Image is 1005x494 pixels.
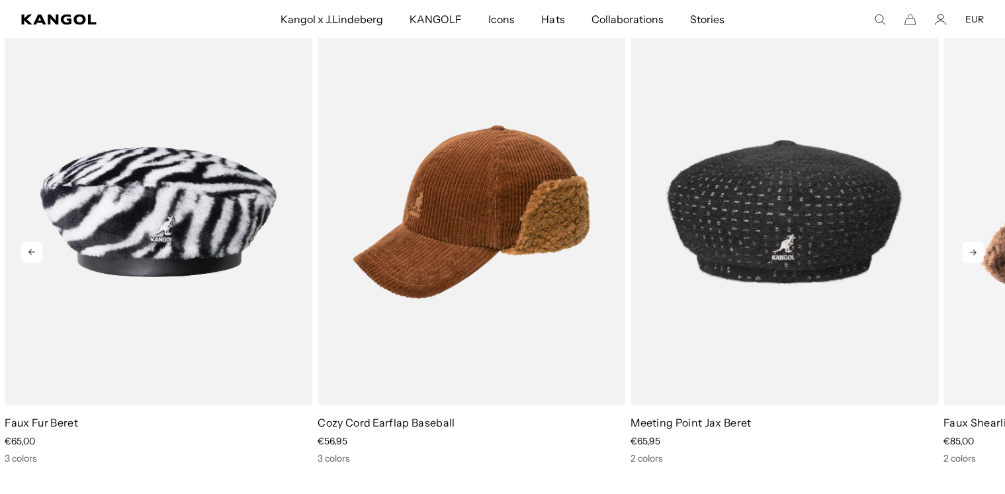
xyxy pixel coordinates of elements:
img: Faux Fur Beret [5,19,312,405]
div: 4 of 10 [312,19,625,464]
a: Kangol [21,14,185,24]
a: Account [935,13,947,25]
summary: Search here [874,13,886,25]
span: €56,95 [318,435,347,447]
div: 3 colors [5,452,312,464]
a: Meeting Point Jax Beret [631,416,751,429]
span: €65,95 [631,435,660,447]
img: Cozy Cord Earflap Baseball [318,19,625,405]
button: Cart [904,13,916,25]
img: Meeting Point Jax Beret [631,19,938,405]
a: Cozy Cord Earflap Baseball [318,416,455,429]
a: Faux Fur Beret [5,416,77,429]
span: €85,00 [943,435,974,447]
div: 2 colors [631,452,938,464]
div: 3 colors [318,452,625,464]
div: 5 of 10 [625,19,938,464]
span: €65,00 [5,435,35,447]
button: EUR [965,13,984,25]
